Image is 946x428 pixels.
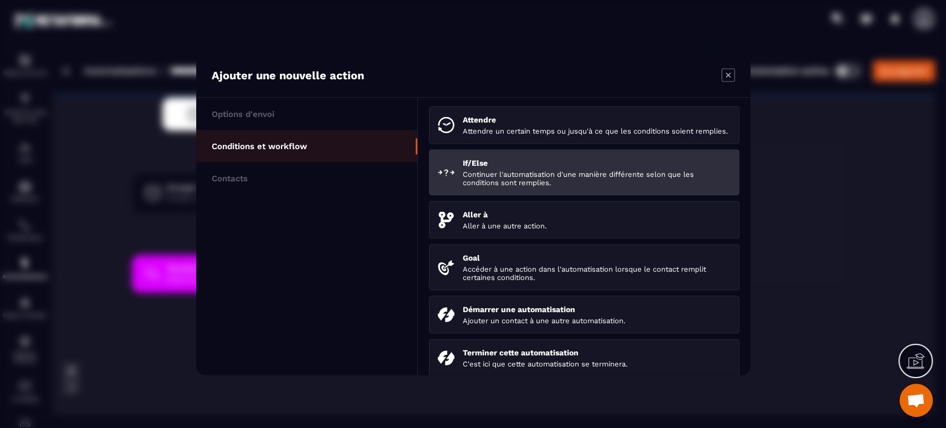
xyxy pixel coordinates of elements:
p: Démarrer une automatisation [463,305,730,314]
p: Conditions et workflow [212,141,307,151]
p: Options d'envoi [212,109,274,119]
img: goto.svg [438,212,454,228]
p: Attendre un certain temps ou jusqu'à ce que les conditions soient remplies. [463,127,730,135]
img: startAutomation.svg [438,307,454,323]
img: wait.svg [438,117,454,134]
p: Ajouter une nouvelle action [212,69,364,82]
img: endAutomation.svg [438,350,454,366]
p: C'est ici que cette automatisation se terminera. [463,360,730,368]
img: targeted.svg [438,259,454,276]
p: Ajouter un contact à une autre automatisation. [463,317,730,325]
p: Continuer l'automatisation d'une manière différente selon que les conditions sont remplies. [463,170,730,187]
p: Terminer cette automatisation [463,348,730,357]
img: ifElse.svg [438,164,454,181]
p: If/Else [463,159,730,167]
p: Accéder à une action dans l'automatisation lorsque le contact remplit certaines conditions. [463,265,730,282]
p: Aller à [463,210,730,219]
p: Contacts [212,174,248,184]
p: Attendre [463,115,730,124]
p: Aller à une autre action. [463,222,730,230]
div: Ouvrir le chat [899,384,933,417]
p: Goal [463,253,730,262]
